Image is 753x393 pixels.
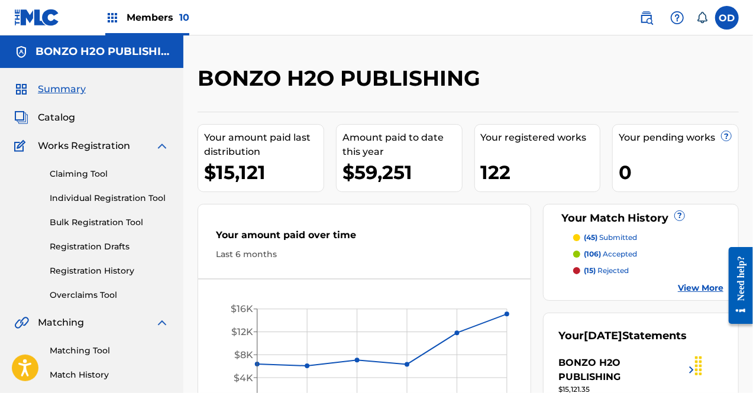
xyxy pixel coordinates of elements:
[715,6,739,30] div: User Menu
[619,159,738,186] div: 0
[14,82,86,96] a: SummarySummary
[573,265,723,276] a: (15) rejected
[234,372,253,384] tspan: $4K
[573,249,723,259] a: (106) accepted
[722,131,731,141] span: ?
[14,9,60,26] img: MLC Logo
[38,139,130,153] span: Works Registration
[198,65,486,92] h2: BONZO H2O PUBLISHING
[155,139,169,153] img: expand
[342,159,462,186] div: $59,251
[14,111,28,125] img: Catalog
[678,282,723,294] a: View More
[584,329,622,342] span: [DATE]
[342,131,462,159] div: Amount paid to date this year
[670,11,684,25] img: help
[50,192,169,204] a: Individual Registration Tool
[584,233,597,242] span: (45)
[720,238,753,333] iframe: Resource Center
[231,304,253,315] tspan: $16K
[558,356,684,384] div: BONZO H2O PUBLISHING
[584,249,601,258] span: (106)
[50,289,169,301] a: Overclaims Tool
[38,316,84,330] span: Matching
[558,210,723,226] div: Your Match History
[216,248,513,261] div: Last 6 months
[204,131,324,159] div: Your amount paid last distribution
[481,131,600,145] div: Your registered works
[155,316,169,330] img: expand
[14,139,30,153] img: Works Registration
[584,266,596,275] span: (15)
[558,328,687,344] div: Your Statements
[14,316,29,330] img: Matching
[675,211,684,220] span: ?
[50,168,169,180] a: Claiming Tool
[50,369,169,381] a: Match History
[50,265,169,277] a: Registration History
[14,82,28,96] img: Summary
[684,356,699,384] img: right chevron icon
[635,6,658,30] a: Public Search
[689,348,708,384] div: Drag
[639,11,654,25] img: search
[50,216,169,229] a: Bulk Registration Tool
[35,45,169,59] h5: BONZO H2O PUBLISHING
[127,11,189,24] span: Members
[105,11,119,25] img: Top Rightsholders
[696,12,708,24] div: Notifications
[573,232,723,243] a: (45) submitted
[38,82,86,96] span: Summary
[584,249,637,259] p: accepted
[619,131,738,145] div: Your pending works
[665,6,689,30] div: Help
[584,232,637,243] p: submitted
[204,159,324,186] div: $15,121
[234,349,253,360] tspan: $8K
[14,111,75,125] a: CatalogCatalog
[50,241,169,253] a: Registration Drafts
[14,45,28,59] img: Accounts
[231,326,253,337] tspan: $12K
[481,159,600,186] div: 122
[216,228,513,248] div: Your amount paid over time
[179,12,189,23] span: 10
[38,111,75,125] span: Catalog
[694,336,753,393] iframe: Chat Widget
[584,265,629,276] p: rejected
[50,345,169,357] a: Matching Tool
